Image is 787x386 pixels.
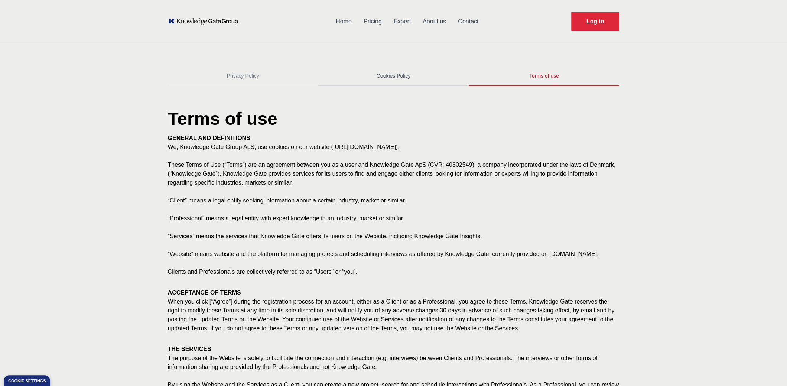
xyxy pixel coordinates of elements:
[168,66,619,86] div: Tabs
[330,12,358,31] a: Home
[168,66,318,86] a: Privacy Policy
[571,12,619,31] a: Request Demo
[417,12,452,31] a: About us
[388,12,417,31] a: Expert
[168,134,619,143] h2: GENERAL AND DEFINITIONS
[358,12,388,31] a: Pricing
[168,110,619,134] h1: Terms of use
[168,250,619,259] p: “Website” means website and the platform for managing projects and scheduling interviews as offer...
[168,214,619,223] p: “Professional” means a legal entity with expert knowledge in an industry, market or similar.
[168,18,243,25] a: KOL Knowledge Platform: Talk to Key External Experts (KEE)
[168,232,619,241] p: “Services” means the services that Knowledge Gate offers its users on the Website, including Know...
[168,143,619,152] p: We, Knowledge Gate Group ApS, use cookies on our website ([URL][DOMAIN_NAME]).
[168,267,619,276] p: Clients and Professionals are collectively referred to as “Users” or “you”.
[318,66,469,86] a: Cookies Policy
[168,297,619,333] p: When you click [“Agree”] during the registration process for an account, either as a Client or as...
[168,160,619,187] p: These Terms of Use (“Terms”) are an agreement between you as a user and Knowledge Gate ApS (CVR: ...
[168,354,619,372] p: The purpose of the Website is solely to facilitate the connection and interaction (e.g. interview...
[168,345,619,354] h2: THE SERVICES
[452,12,484,31] a: Contact
[168,288,619,297] h2: ACCEPTANCE OF TERMS
[750,350,787,386] iframe: Chat Widget
[469,66,619,86] a: Terms of use
[168,196,619,205] p: “Client” means a legal entity seeking information about a certain industry, market or similar.
[8,379,46,383] div: Cookie settings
